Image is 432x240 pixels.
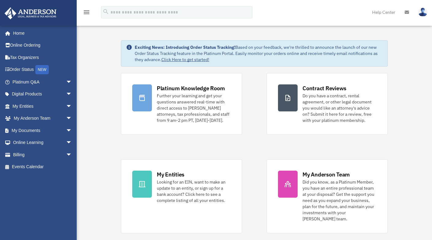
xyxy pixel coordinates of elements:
a: Click Here to get started! [161,57,209,62]
span: arrow_drop_down [66,149,78,161]
span: arrow_drop_down [66,100,78,113]
a: Platinum Knowledge Room Further your learning and get your questions answered real-time with dire... [121,73,242,135]
div: My Anderson Team [303,171,350,178]
a: Online Ordering [4,39,81,52]
a: My Documentsarrow_drop_down [4,124,81,137]
div: Contract Reviews [303,84,346,92]
a: Tax Organizers [4,51,81,64]
span: arrow_drop_down [66,88,78,101]
a: Contract Reviews Do you have a contract, rental agreement, or other legal document you would like... [267,73,388,135]
a: My Entities Looking for an EIN, want to make an update to an entity, or sign up for a bank accoun... [121,159,242,233]
div: Platinum Knowledge Room [157,84,225,92]
i: search [102,8,109,15]
div: My Entities [157,171,184,178]
strong: Exciting News: Introducing Order Status Tracking! [135,45,235,50]
div: Based on your feedback, we're thrilled to announce the launch of our new Order Status Tracking fe... [135,44,383,63]
a: Online Learningarrow_drop_down [4,137,81,149]
div: Do you have a contract, rental agreement, or other legal document you would like an attorney's ad... [303,93,376,123]
span: arrow_drop_down [66,137,78,149]
a: My Anderson Team Did you know, as a Platinum Member, you have an entire professional team at your... [267,159,388,233]
img: Anderson Advisors Platinum Portal [3,7,58,19]
a: menu [83,11,90,16]
div: Did you know, as a Platinum Member, you have an entire professional team at your disposal? Get th... [303,179,376,222]
div: Looking for an EIN, want to make an update to an entity, or sign up for a bank account? Click her... [157,179,231,203]
a: Platinum Q&Aarrow_drop_down [4,76,81,88]
span: arrow_drop_down [66,112,78,125]
i: menu [83,9,90,16]
a: Order StatusNEW [4,64,81,76]
a: Digital Productsarrow_drop_down [4,88,81,100]
a: My Anderson Teamarrow_drop_down [4,112,81,125]
a: My Entitiesarrow_drop_down [4,100,81,112]
a: Home [4,27,78,39]
span: arrow_drop_down [66,76,78,88]
span: arrow_drop_down [66,124,78,137]
img: User Pic [418,8,427,17]
a: Billingarrow_drop_down [4,149,81,161]
div: Further your learning and get your questions answered real-time with direct access to [PERSON_NAM... [157,93,231,123]
a: Events Calendar [4,161,81,173]
div: NEW [35,65,49,74]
